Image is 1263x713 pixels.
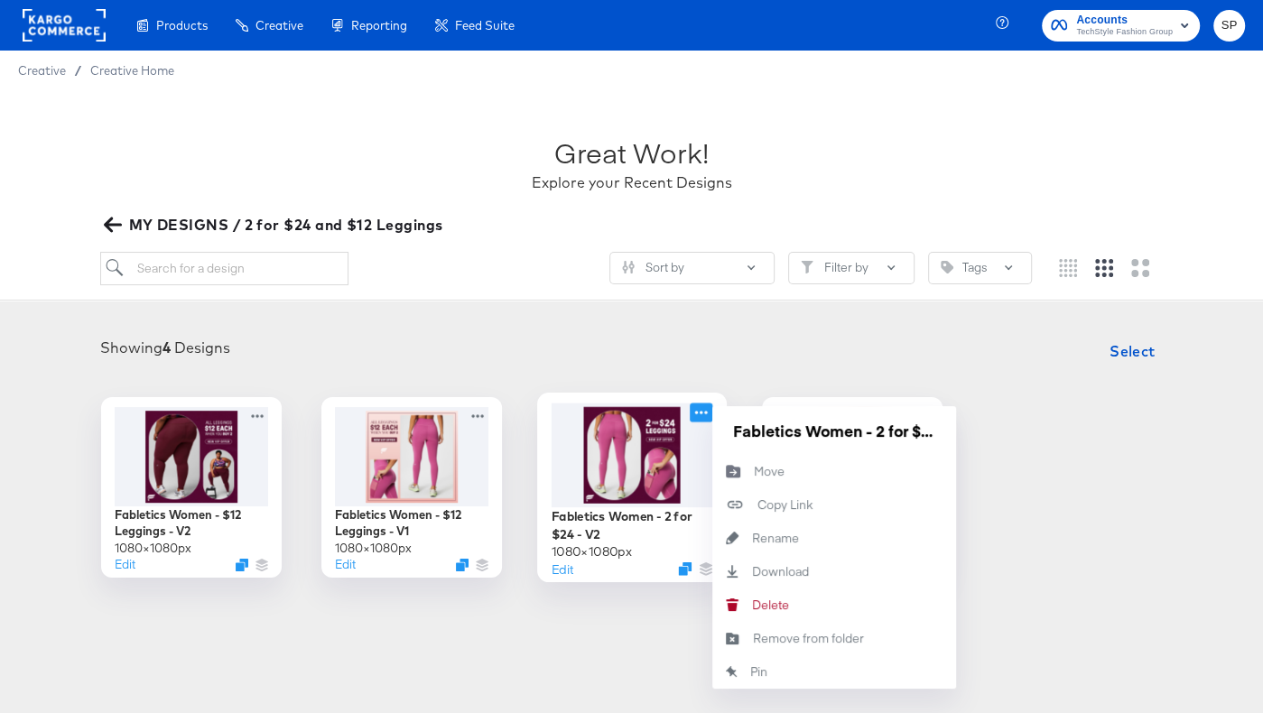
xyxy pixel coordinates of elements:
[1110,338,1156,364] span: Select
[1102,333,1163,369] button: Select
[551,542,631,560] div: 1080 × 1080 px
[1213,10,1245,42] button: SP
[66,63,90,78] span: /
[928,252,1032,284] button: TagTags
[712,555,956,588] a: Download
[163,338,171,356] strong: 4
[90,63,174,78] a: Creative Home
[1042,10,1200,42] button: AccountsTechStyle Fashion Group
[752,563,809,580] div: Download
[335,540,412,557] div: 1080 × 1080 px
[115,506,268,540] div: Fabletics Women - $12 Leggings - V2
[753,630,864,647] div: Remove from folder
[100,252,348,285] input: Search for a design
[757,496,813,514] div: Copy Link
[1076,25,1173,40] span: TechStyle Fashion Group
[100,212,450,237] button: MY DESIGNS / 2 for $24 and $12 Leggings
[551,560,572,577] button: Edit
[335,556,356,573] button: Edit
[107,212,442,237] span: MY DESIGNS / 2 for $24 and $12 Leggings
[801,261,813,273] svg: Filter
[712,488,956,522] button: Copy
[351,18,407,32] span: Reporting
[678,561,692,575] svg: Duplicate
[1059,259,1077,277] svg: Small grid
[101,397,282,578] div: Fabletics Women - $12 Leggings - V21080×1080pxEditDuplicate
[255,18,303,32] span: Creative
[236,559,248,571] svg: Duplicate
[335,506,488,540] div: Fabletics Women - $12 Leggings - V1
[1076,11,1173,30] span: Accounts
[941,261,953,273] svg: Tag
[609,252,775,284] button: SlidersSort by
[115,556,135,573] button: Edit
[762,397,943,578] div: Fabletics Women - 2 for $24 - V11080×1080pxEditDuplicate
[712,532,752,544] svg: Rename
[18,63,66,78] span: Creative
[156,18,208,32] span: Products
[712,565,752,578] svg: Download
[712,464,754,478] svg: Move to folder
[1095,259,1113,277] svg: Medium grid
[750,663,767,681] div: Pin
[622,261,635,273] svg: Sliders
[456,559,469,571] svg: Duplicate
[752,597,789,614] div: Delete
[712,588,956,622] button: Delete
[712,598,752,611] svg: Delete
[754,463,785,480] div: Move
[537,393,727,582] div: Fabletics Women - 2 for $24 - V21080×1080pxEditDuplicate
[712,495,757,514] svg: Copy
[455,18,515,32] span: Feed Suite
[1131,259,1149,277] svg: Large grid
[115,540,191,557] div: 1080 × 1080 px
[321,397,502,578] div: Fabletics Women - $12 Leggings - V11080×1080pxEditDuplicate
[100,338,230,358] div: Showing Designs
[712,455,956,488] button: Move to folder
[712,522,956,555] button: Rename
[1221,15,1238,36] span: SP
[788,252,915,284] button: FilterFilter by
[551,507,712,542] div: Fabletics Women - 2 for $24 - V2
[554,134,709,172] div: Great Work!
[752,530,799,547] div: Rename
[532,172,732,193] div: Explore your Recent Designs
